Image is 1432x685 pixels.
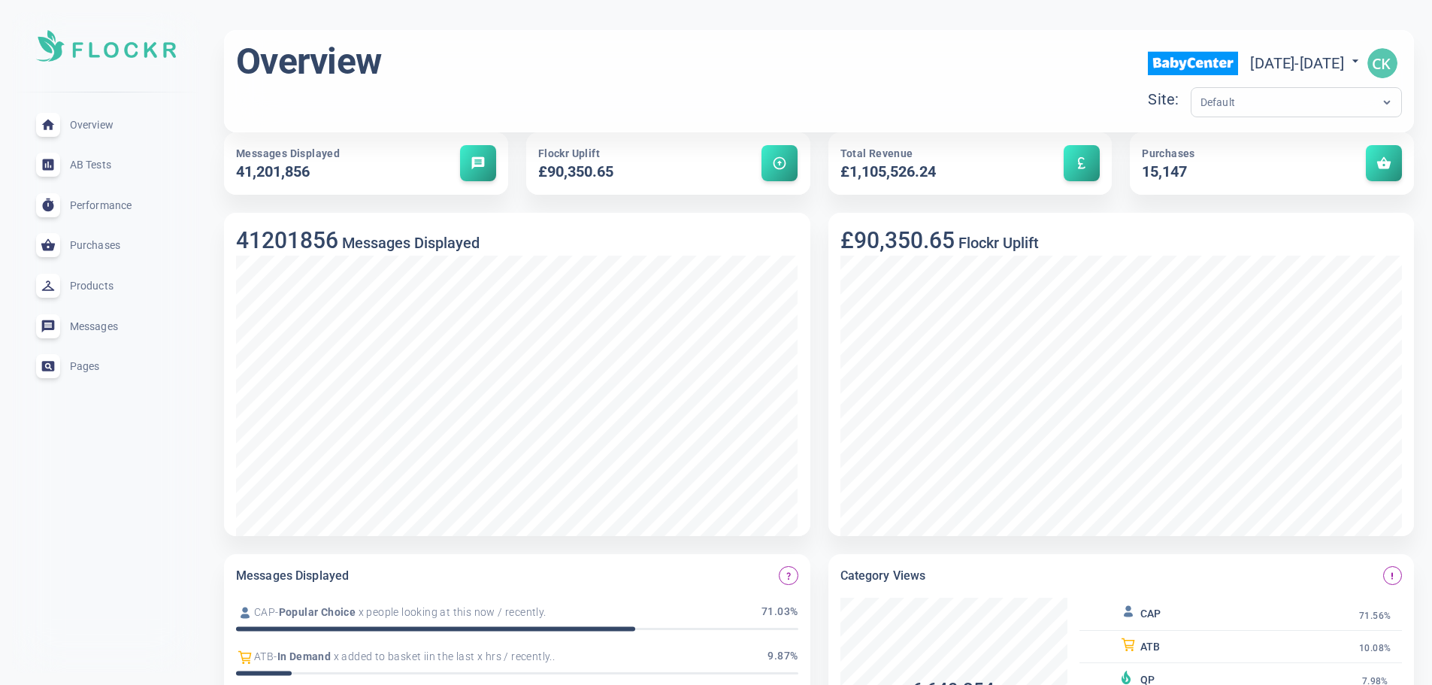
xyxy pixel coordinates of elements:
span: question_mark [784,571,793,580]
span: x added to basket iin the last x hrs / recently.. [331,649,555,665]
h5: Flockr Uplift [955,234,1039,252]
span: 71.03 % [761,604,798,622]
span: Messages Displayed [236,147,340,159]
h5: £1,105,526.24 [840,162,1014,183]
span: In Demand [277,649,332,665]
span: Total Revenue [840,147,913,159]
span: ATB - [254,649,277,665]
a: Performance [12,185,200,226]
span: CAP - [254,605,279,620]
span: 10.08% [1359,643,1391,654]
a: Overview [12,105,200,145]
span: Flockr Uplift [538,147,600,159]
h3: 41201856 [236,227,338,253]
button: Which Flockr messages are displayed the most [779,566,798,585]
h5: Messages Displayed [338,234,480,252]
a: Pages [12,346,200,386]
span: 9.87 % [767,648,798,666]
a: Messages [12,306,200,347]
h5: 41,201,856 [236,162,410,183]
a: Purchases [12,226,200,266]
img: 72891afe4fe6c9efe9311dda18686fec [1367,48,1397,78]
img: Soft UI Logo [36,30,176,62]
span: Popular Choice [279,605,356,620]
span: message [471,156,486,171]
h5: £90,350.65 [538,162,712,183]
span: 71.56% [1359,611,1391,622]
a: AB Tests [12,144,200,185]
span: priority_high [1388,571,1397,580]
span: Purchases [1142,147,1195,159]
span: x people looking at this now / recently. [356,605,546,620]
h5: 15,147 [1142,162,1315,183]
span: shopping_basket [1376,156,1391,171]
div: Site: [1148,87,1190,112]
button: Message views on the category page [1383,566,1402,585]
span: [DATE] - [DATE] [1250,54,1363,72]
span: currency_pound [1074,156,1089,171]
a: Products [12,265,200,306]
h6: Category Views [840,566,926,586]
h3: £90,350.65 [840,227,955,253]
span: arrow_circle_up [772,156,787,171]
h1: Overview [236,39,381,84]
h6: Messages Displayed [236,566,349,586]
img: babycenter [1148,40,1238,87]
